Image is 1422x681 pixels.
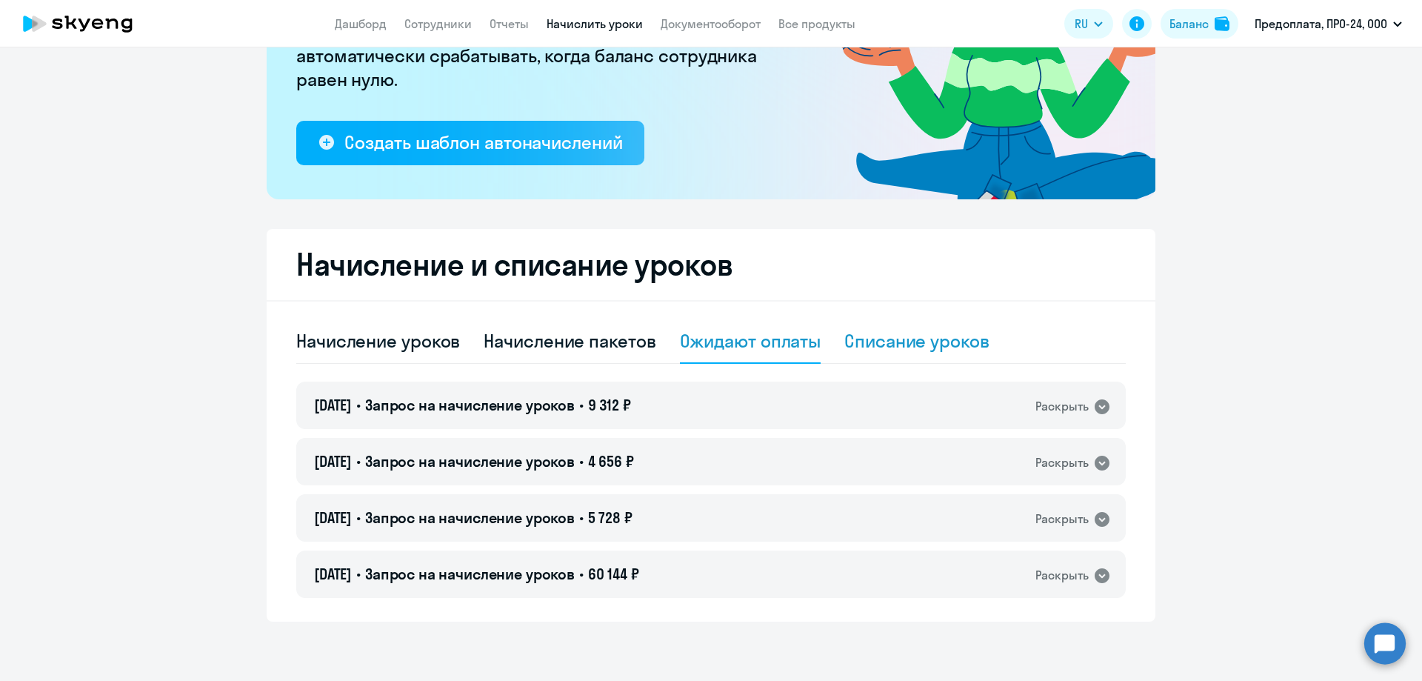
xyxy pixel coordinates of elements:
[1247,6,1409,41] button: Предоплата, ПРО-24, ООО
[1035,510,1089,528] div: Раскрыть
[1169,15,1209,33] div: Баланс
[404,16,472,31] a: Сотрудники
[356,565,361,583] span: •
[356,396,361,414] span: •
[1035,566,1089,585] div: Раскрыть
[356,452,361,471] span: •
[314,508,352,527] span: [DATE]
[588,565,639,583] span: 60 144 ₽
[296,121,644,165] button: Создать шаблон автоначислений
[1035,454,1089,472] div: Раскрыть
[1215,16,1229,31] img: balance
[1075,15,1088,33] span: RU
[547,16,643,31] a: Начислить уроки
[579,508,584,527] span: •
[1064,9,1113,39] button: RU
[296,329,460,353] div: Начисление уроков
[1255,15,1387,33] p: Предоплата, ПРО-24, ООО
[365,452,575,471] span: Запрос на начисление уроков
[588,452,634,471] span: 4 656 ₽
[314,452,352,471] span: [DATE]
[1035,397,1089,416] div: Раскрыть
[365,508,575,527] span: Запрос на начисление уроков
[356,508,361,527] span: •
[588,508,632,527] span: 5 728 ₽
[335,16,387,31] a: Дашборд
[296,247,1126,282] h2: Начисление и списание уроков
[579,396,584,414] span: •
[365,396,575,414] span: Запрос на начисление уроков
[844,329,989,353] div: Списание уроков
[314,565,352,583] span: [DATE]
[1161,9,1238,39] button: Балансbalance
[661,16,761,31] a: Документооборот
[588,396,631,414] span: 9 312 ₽
[344,130,622,154] div: Создать шаблон автоначислений
[365,565,575,583] span: Запрос на начисление уроков
[484,329,655,353] div: Начисление пакетов
[579,452,584,471] span: •
[314,396,352,414] span: [DATE]
[778,16,855,31] a: Все продукты
[680,329,821,353] div: Ожидают оплаты
[579,565,584,583] span: •
[490,16,529,31] a: Отчеты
